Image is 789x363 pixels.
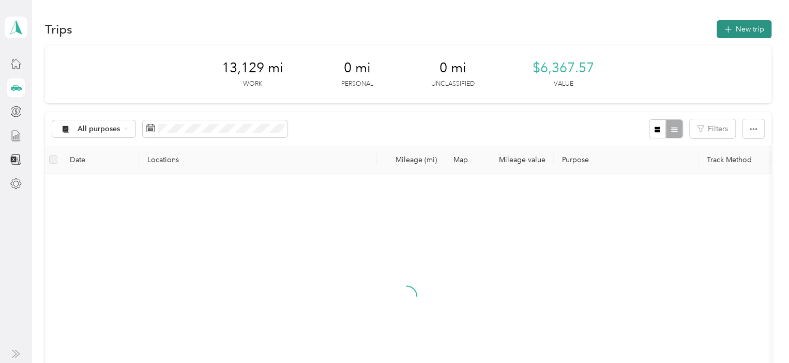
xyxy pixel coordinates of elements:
th: Map [445,146,481,174]
button: Filters [690,119,735,138]
th: Locations [139,146,377,174]
span: 0 mi [439,60,466,76]
th: Mileage value [481,146,554,174]
p: Unclassified [431,80,475,89]
th: Track Method [699,146,771,174]
p: Personal [341,80,373,89]
h1: Trips [45,24,72,35]
iframe: Everlance-gr Chat Button Frame [731,305,789,363]
span: 13,129 mi [222,60,283,76]
p: Work [243,80,262,89]
th: Date [62,146,139,174]
th: Mileage (mi) [377,146,445,174]
span: All purposes [78,125,120,133]
span: $6,367.57 [533,60,594,76]
button: New trip [717,20,771,38]
span: 0 mi [344,60,371,76]
th: Purpose [554,146,699,174]
p: Value [554,80,573,89]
